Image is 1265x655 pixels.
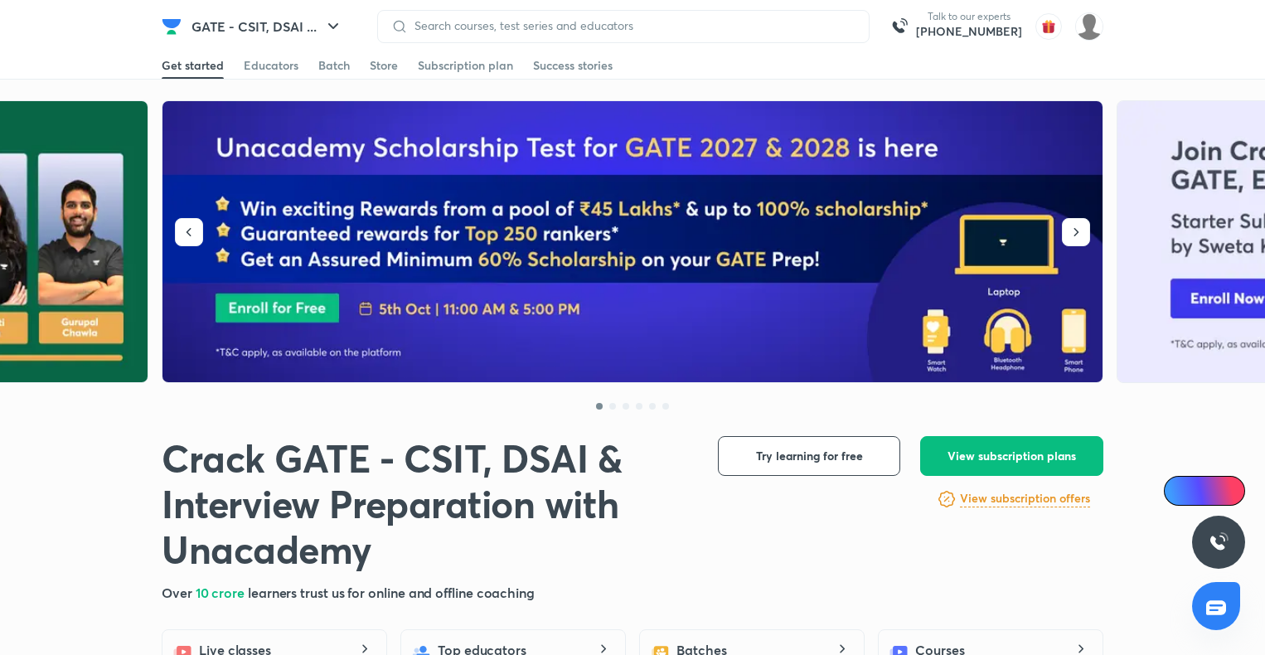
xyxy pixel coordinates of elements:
img: Company Logo [162,17,182,36]
a: Educators [244,52,298,79]
input: Search courses, test series and educators [408,19,855,32]
img: ttu [1209,532,1229,552]
img: call-us [883,10,916,43]
p: Talk to our experts [916,10,1022,23]
img: avatar [1035,13,1062,40]
a: Batch [318,52,350,79]
div: Get started [162,57,224,74]
span: 10 crore [196,584,248,601]
span: Ai Doubts [1191,484,1235,497]
span: learners trust us for online and offline coaching [248,584,535,601]
img: Somya P [1075,12,1103,41]
a: View subscription offers [960,489,1090,509]
a: Subscription plan [418,52,513,79]
button: Try learning for free [718,436,900,476]
div: Store [370,57,398,74]
div: Subscription plan [418,57,513,74]
h6: View subscription offers [960,490,1090,507]
a: Get started [162,52,224,79]
a: Success stories [533,52,613,79]
a: Ai Doubts [1164,476,1245,506]
h1: Crack GATE - CSIT, DSAI & Interview Preparation with Unacademy [162,436,691,573]
img: Icon [1174,484,1187,497]
button: GATE - CSIT, DSAI ... [182,10,353,43]
span: Over [162,584,196,601]
a: Store [370,52,398,79]
div: Batch [318,57,350,74]
div: Success stories [533,57,613,74]
div: Educators [244,57,298,74]
a: [PHONE_NUMBER] [916,23,1022,40]
span: View subscription plans [948,448,1076,464]
button: View subscription plans [920,436,1103,476]
span: Try learning for free [756,448,863,464]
